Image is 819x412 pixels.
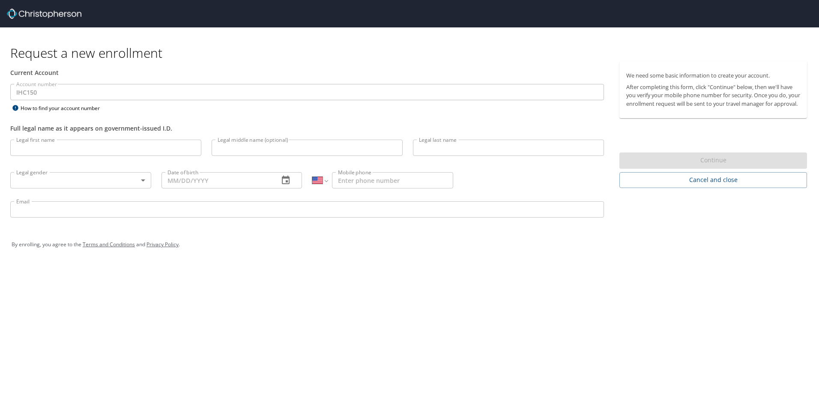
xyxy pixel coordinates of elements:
p: After completing this form, click "Continue" below, then we'll have you verify your mobile phone ... [626,83,800,108]
a: Terms and Conditions [83,241,135,248]
input: Enter phone number [332,172,453,188]
h1: Request a new enrollment [10,45,814,61]
div: ​ [10,172,151,188]
p: We need some basic information to create your account. [626,72,800,80]
div: Full legal name as it appears on government-issued I.D. [10,124,604,133]
a: Privacy Policy [146,241,179,248]
div: By enrolling, you agree to the and . [12,234,807,255]
input: MM/DD/YYYY [161,172,272,188]
div: How to find your account number [10,103,117,113]
span: Cancel and close [626,175,800,185]
img: cbt logo [7,9,81,19]
div: Current Account [10,68,604,77]
button: Cancel and close [619,172,807,188]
